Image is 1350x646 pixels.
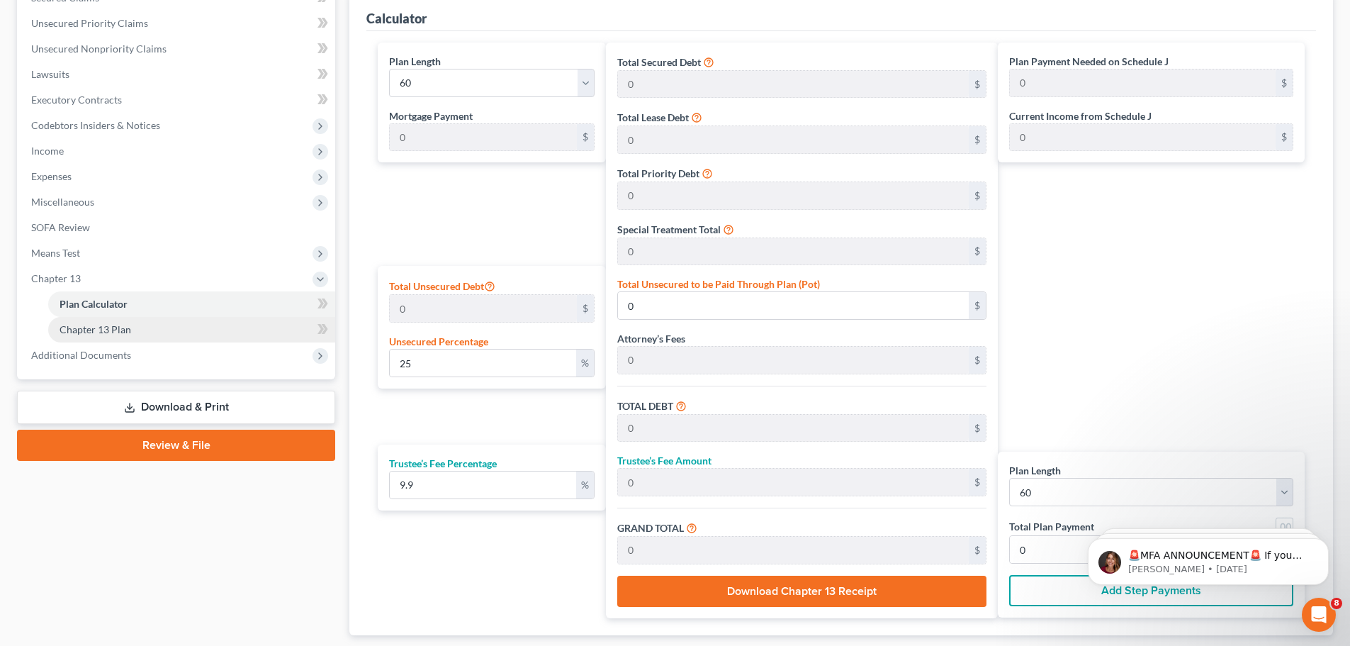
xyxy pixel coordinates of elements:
span: Chapter 13 [31,272,81,284]
a: Review & File [17,430,335,461]
span: Additional Documents [31,349,131,361]
input: 0.00 [618,126,969,153]
label: Mortgage Payment [389,108,473,123]
input: 0.00 [1010,69,1276,96]
label: Total Priority Debt [617,166,699,181]
div: $ [969,126,986,153]
a: Chapter 13 Plan [48,317,335,343]
span: Chapter 13 Plan [60,323,131,335]
div: $ [969,238,986,265]
span: Income [31,145,64,157]
iframe: Intercom live chat [1302,598,1336,632]
input: 0.00 [618,537,969,564]
label: Unsecured Percentage [389,334,488,349]
label: Trustee’s Fee Amount [617,453,711,468]
label: Total Unsecured to be Paid Through Plan (Pot) [617,277,820,291]
div: $ [969,292,986,319]
div: $ [577,124,594,151]
span: 8 [1331,598,1342,609]
span: Means Test [31,247,80,259]
label: Current Income from Schedule J [1009,108,1152,123]
input: 0.00 [618,469,969,496]
label: Attorney’s Fees [617,331,685,346]
a: SOFA Review [20,215,335,240]
span: Unsecured Nonpriority Claims [31,43,167,55]
div: $ [969,415,986,442]
input: 0.00 [618,182,969,209]
a: Executory Contracts [20,87,335,113]
div: $ [969,469,986,496]
input: 0.00 [1010,124,1276,151]
span: Unsecured Priority Claims [31,17,148,29]
label: Total Lease Debt [617,110,689,125]
div: % [576,350,594,377]
input: 0.00 [390,472,576,499]
div: $ [969,71,986,98]
div: % [576,472,594,499]
a: Download & Print [17,391,335,424]
label: Total Plan Payment [1009,519,1094,534]
input: 0.00 [618,71,969,98]
label: Plan Length [389,54,441,69]
div: $ [969,537,986,564]
label: Plan Payment Needed on Schedule J [1009,54,1169,69]
input: 0.00 [618,347,969,374]
span: SOFA Review [31,221,90,233]
input: 0.00 [390,124,577,151]
label: Total Secured Debt [617,55,701,69]
div: $ [969,182,986,209]
label: Trustee’s Fee Percentage [389,456,497,471]
label: Total Unsecured Debt [389,277,495,294]
span: Codebtors Insiders & Notices [31,119,160,131]
label: Special Treatment Total [617,222,721,237]
span: Plan Calculator [60,298,128,310]
span: Executory Contracts [31,94,122,106]
div: $ [969,347,986,374]
input: 0.00 [618,292,969,319]
button: Download Chapter 13 Receipt [617,576,986,607]
label: TOTAL DEBT [617,399,673,413]
div: Calculator [366,10,427,27]
button: Add Step Payments [1009,575,1293,606]
iframe: Intercom notifications message [1067,508,1350,608]
div: $ [1276,69,1293,96]
a: Unsecured Nonpriority Claims [20,36,335,62]
label: GRAND TOTAL [617,520,684,535]
input: 0.00 [1010,536,1276,563]
span: Miscellaneous [31,196,94,208]
span: Lawsuits [31,68,69,80]
div: $ [1276,124,1293,151]
a: Plan Calculator [48,291,335,317]
input: 0.00 [618,238,969,265]
a: Unsecured Priority Claims [20,11,335,36]
input: 0.00 [618,415,969,442]
input: 0.00 [390,350,576,377]
a: Lawsuits [20,62,335,87]
input: 0.00 [390,295,577,322]
span: Expenses [31,170,72,182]
label: Plan Length [1009,463,1061,478]
div: $ [577,295,594,322]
